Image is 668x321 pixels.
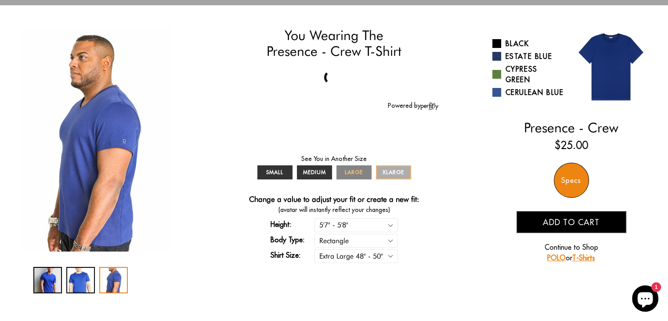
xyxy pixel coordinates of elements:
a: T-Shirts [572,253,595,262]
span: MEDIUM [303,169,326,175]
span: (avatar will instantly reflect your changes) [230,205,438,215]
button: Add to cart [516,211,626,233]
img: 20002-09_side_1024x1024_2x_383b2a75-8768-491f-9de2-6fce934010a2_340x.jpg [22,27,172,252]
span: XLARGE [383,169,404,175]
div: Specs [554,163,589,198]
a: MEDIUM [297,165,332,179]
ins: $25.00 [555,137,588,153]
a: Estate Blue [492,51,565,62]
a: Black [492,38,565,49]
h2: Presence - Crew [492,120,650,135]
label: Height: [271,219,314,230]
div: 2 / 3 [66,267,95,293]
a: Powered by [388,102,438,109]
h1: You Wearing The Presence - Crew T-Shirt [230,27,438,59]
a: LARGE [336,165,372,179]
span: LARGE [345,169,363,175]
div: 1 / 3 [33,267,62,293]
a: Cerulean Blue [492,87,565,98]
p: Continue to Shop or [516,242,626,263]
label: Body Type: [271,234,314,245]
img: 05.jpg [571,27,650,106]
a: POLO [547,253,566,262]
span: Add to cart [543,217,599,227]
a: Cypress Green [492,64,565,85]
img: perfitly-logo_73ae6c82-e2e3-4a36-81b1-9e913f6ac5a1.png [421,102,438,110]
a: SMALL [257,165,292,179]
div: 3 / 3 [18,27,176,252]
inbox-online-store-chat: Shopify online store chat [629,285,661,314]
div: 3 / 3 [99,267,128,293]
span: SMALL [266,169,283,175]
a: XLARGE [376,165,411,179]
label: Shirt Size: [271,250,314,260]
h4: Change a value to adjust your fit or create a new fit: [249,195,419,205]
